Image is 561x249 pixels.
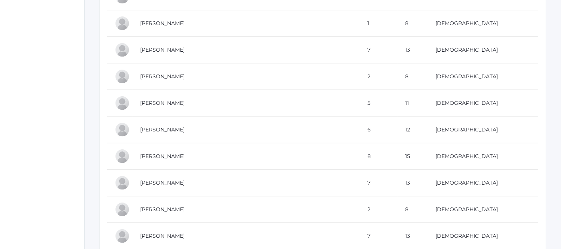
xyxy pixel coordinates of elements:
td: 5 [360,90,398,116]
td: [PERSON_NAME] [133,196,360,223]
td: [DEMOGRAPHIC_DATA] [428,170,538,196]
div: Kate Thomas [115,122,130,137]
td: 13 [398,170,428,196]
td: [DEMOGRAPHIC_DATA] [428,37,538,63]
td: [PERSON_NAME] [133,10,360,37]
td: [DEMOGRAPHIC_DATA] [428,116,538,143]
td: [PERSON_NAME] [133,90,360,116]
td: 6 [360,116,398,143]
div: Aubrey Thomas [115,149,130,164]
td: 11 [398,90,428,116]
td: 13 [398,37,428,63]
div: Taylor Vanni [115,202,130,217]
td: [DEMOGRAPHIC_DATA] [428,63,538,90]
div: Abrahm Thompson [115,175,130,190]
div: Luke Strong [115,16,130,31]
td: [DEMOGRAPHIC_DATA] [428,196,538,223]
td: [DEMOGRAPHIC_DATA] [428,143,538,170]
div: Grey Thomas [115,69,130,84]
td: 2 [360,63,398,90]
td: 12 [398,116,428,143]
td: 8 [398,63,428,90]
td: 8 [398,196,428,223]
td: 1 [360,10,398,37]
td: 2 [360,196,398,223]
td: [PERSON_NAME] [133,170,360,196]
td: [PERSON_NAME] [133,37,360,63]
div: Ingrid Switzer [115,42,130,57]
td: 8 [360,143,398,170]
td: 15 [398,143,428,170]
td: [PERSON_NAME] [133,116,360,143]
td: 7 [360,170,398,196]
div: Whitney Waddell [115,228,130,243]
td: [PERSON_NAME] [133,143,360,170]
td: 8 [398,10,428,37]
td: [DEMOGRAPHIC_DATA] [428,90,538,116]
td: [DEMOGRAPHIC_DATA] [428,10,538,37]
td: [PERSON_NAME] [133,63,360,90]
div: Henry Thomas [115,95,130,110]
td: 7 [360,37,398,63]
